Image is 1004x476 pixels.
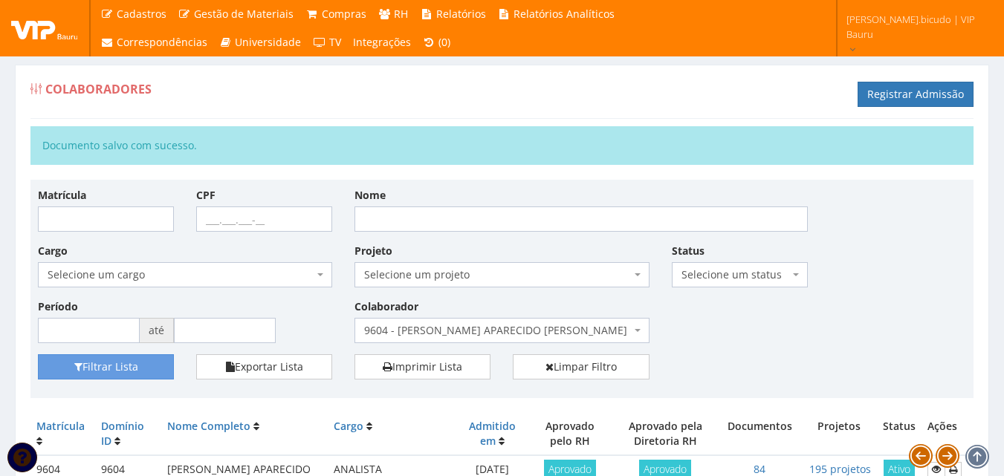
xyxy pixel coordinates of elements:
span: até [140,318,174,343]
label: Matrícula [38,188,86,203]
span: Correspondências [117,35,207,49]
a: (0) [417,28,457,56]
span: Gestão de Materiais [194,7,294,21]
a: Imprimir Lista [354,354,490,379]
label: CPF [196,188,216,203]
a: TV [307,28,347,56]
span: Selecione um projeto [364,267,630,282]
a: Domínio ID [101,419,144,448]
span: Selecione um status [681,267,789,282]
th: Documentos [719,413,801,455]
span: RH [394,7,408,21]
span: TV [329,35,341,49]
a: Registrar Admissão [858,82,974,107]
a: Admitido em [469,419,516,448]
label: Projeto [354,244,392,258]
span: Selecione um cargo [38,262,332,287]
input: ___.___.___-__ [196,206,332,232]
th: Projetos [801,413,877,455]
div: Documento salvo com sucesso. [30,126,974,165]
th: Aprovado pela Diretoria RH [612,413,719,455]
a: Universidade [213,28,308,56]
span: Colaboradores [45,81,152,97]
img: logo [11,17,78,39]
th: Ações [922,413,974,455]
span: Selecione um cargo [48,267,314,282]
span: Universidade [235,35,301,49]
button: Exportar Lista [196,354,332,379]
a: Cargo [334,419,363,433]
span: Relatórios Analíticos [514,7,615,21]
a: Limpar Filtro [513,354,649,379]
span: (0) [438,35,450,49]
label: Cargo [38,244,68,258]
span: 9604 - ANDERSON APARECIDO ARCENCIO DA SILVA [354,318,649,343]
label: Colaborador [354,299,418,314]
th: Aprovado pelo RH [528,413,612,455]
span: Integrações [353,35,411,49]
span: [PERSON_NAME].bicudo | VIP Bauru [846,12,985,42]
a: 195 projetos [809,462,871,476]
span: Compras [322,7,366,21]
button: Filtrar Lista [38,354,174,379]
span: Selecione um status [672,262,808,287]
label: Período [38,299,78,314]
label: Status [672,244,705,258]
a: Correspondências [94,28,213,56]
span: Selecione um projeto [354,262,649,287]
span: 9604 - ANDERSON APARECIDO ARCENCIO DA SILVA [364,323,630,338]
label: Nome [354,188,386,203]
span: Relatórios [436,7,486,21]
span: Cadastros [117,7,166,21]
th: Status [877,413,922,455]
a: Integrações [347,28,417,56]
a: Nome Completo [167,419,250,433]
a: Matrícula [36,419,85,433]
